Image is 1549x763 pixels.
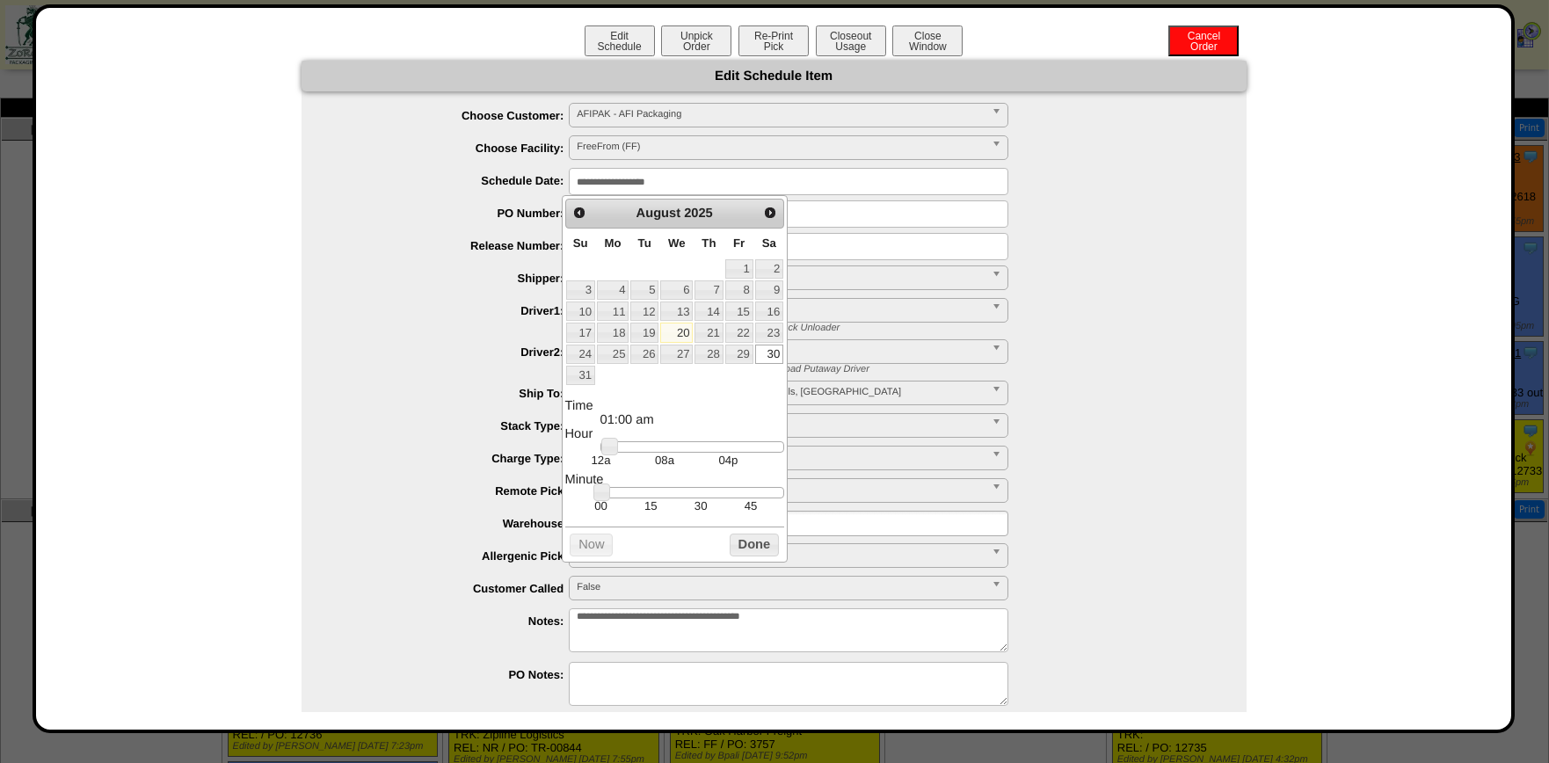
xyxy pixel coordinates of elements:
[337,272,570,285] label: Shipper:
[660,280,693,300] a: 6
[755,345,783,364] a: 30
[568,201,591,224] a: Prev
[337,614,570,628] label: Notes:
[725,302,753,321] a: 15
[661,25,731,56] button: UnpickOrder
[725,259,753,279] a: 1
[585,25,655,56] button: EditSchedule
[695,302,723,321] a: 14
[1168,25,1239,56] button: CancelOrder
[676,498,726,513] td: 30
[566,323,595,342] a: 17
[762,236,776,250] span: Saturday
[816,25,886,56] button: CloseoutUsage
[337,174,570,187] label: Schedule Date:
[660,323,693,342] a: 20
[695,345,723,364] a: 28
[337,239,570,252] label: Release Number:
[337,452,570,465] label: Charge Type:
[337,582,570,595] label: Customer Called
[597,302,629,321] a: 11
[570,534,613,556] button: Now
[337,142,570,155] label: Choose Facility:
[337,668,570,681] label: PO Notes:
[600,413,784,427] dd: 01:00 am
[702,236,716,250] span: Thursday
[566,302,595,321] a: 10
[604,236,621,250] span: Monday
[630,323,658,342] a: 19
[597,323,629,342] a: 18
[695,280,723,300] a: 7
[633,453,696,468] td: 08a
[684,207,713,221] span: 2025
[638,236,651,250] span: Tuesday
[337,517,570,530] label: Warehouse
[630,280,658,300] a: 5
[565,399,784,413] dt: Time
[891,40,964,53] a: CloseWindow
[636,207,680,221] span: August
[696,453,760,468] td: 04p
[577,577,985,598] span: False
[725,280,753,300] a: 8
[668,236,686,250] span: Wednesday
[572,206,586,220] span: Prev
[763,206,777,220] span: Next
[556,323,1247,333] div: * Driver 1: Shipment Load Picker OR Receiving Truck Unloader
[576,498,626,513] td: 00
[755,323,783,342] a: 23
[733,236,745,250] span: Friday
[630,302,658,321] a: 12
[755,302,783,321] a: 16
[337,419,570,432] label: Stack Type:
[597,345,629,364] a: 25
[597,280,629,300] a: 4
[630,345,658,364] a: 26
[725,323,753,342] a: 22
[695,323,723,342] a: 21
[573,236,588,250] span: Sunday
[302,61,1247,91] div: Edit Schedule Item
[565,473,784,487] dt: Minute
[577,136,985,157] span: FreeFrom (FF)
[755,280,783,300] a: 9
[660,302,693,321] a: 13
[730,534,779,556] button: Done
[577,104,985,125] span: AFIPAK - AFI Packaging
[337,345,570,359] label: Driver2:
[566,280,595,300] a: 3
[337,304,570,317] label: Driver1:
[725,345,753,364] a: 29
[660,345,693,364] a: 27
[337,484,570,498] label: Remote Pick
[337,109,570,122] label: Choose Customer:
[892,25,963,56] button: CloseWindow
[337,387,570,400] label: Ship To:
[337,549,570,563] label: Allergenic Pick
[758,201,781,224] a: Next
[556,364,1247,374] div: * Driver 2: Shipment Truck Loader OR Receiving Load Putaway Driver
[337,207,570,220] label: PO Number:
[726,498,776,513] td: 45
[626,498,676,513] td: 15
[565,427,784,441] dt: Hour
[566,345,595,364] a: 24
[569,453,632,468] td: 12a
[755,259,783,279] a: 2
[738,25,809,56] button: Re-PrintPick
[566,366,595,385] a: 31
